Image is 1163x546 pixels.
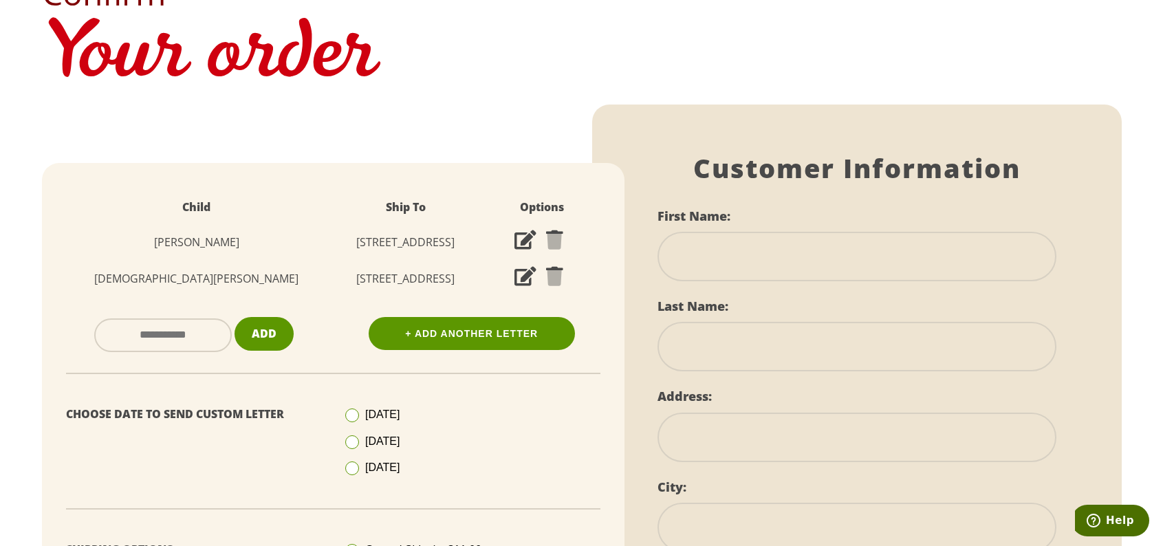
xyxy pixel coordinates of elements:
[1075,505,1149,539] iframe: Opens a widget where you can find more information
[657,153,1056,184] h1: Customer Information
[56,190,338,224] th: Child
[56,261,338,297] td: [DEMOGRAPHIC_DATA][PERSON_NAME]
[365,408,400,420] span: [DATE]
[42,10,1122,105] h1: Your order
[338,224,474,261] td: [STREET_ADDRESS]
[657,208,730,224] label: First Name:
[657,479,686,495] label: City:
[66,404,323,424] p: Choose Date To Send Custom Letter
[338,261,474,297] td: [STREET_ADDRESS]
[369,317,575,350] a: + Add Another Letter
[365,435,400,447] span: [DATE]
[235,317,294,351] button: Add
[56,224,338,261] td: [PERSON_NAME]
[657,298,728,314] label: Last Name:
[365,461,400,473] span: [DATE]
[657,388,712,404] label: Address:
[252,326,276,341] span: Add
[338,190,474,224] th: Ship To
[474,190,611,224] th: Options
